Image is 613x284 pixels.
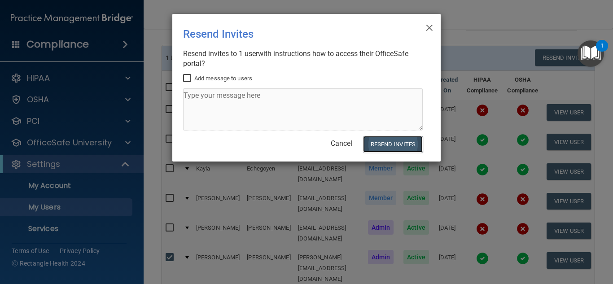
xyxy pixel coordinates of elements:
div: Resend invites to 1 user with instructions how to access their OfficeSafe portal? [183,49,423,69]
div: Resend Invites [183,21,393,47]
input: Add message to users [183,75,193,82]
label: Add message to users [183,73,252,84]
div: 1 [600,46,604,57]
button: Resend Invites [363,136,423,153]
button: Open Resource Center, 1 new notification [578,40,604,67]
a: Cancel [331,139,352,148]
span: × [425,17,433,35]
